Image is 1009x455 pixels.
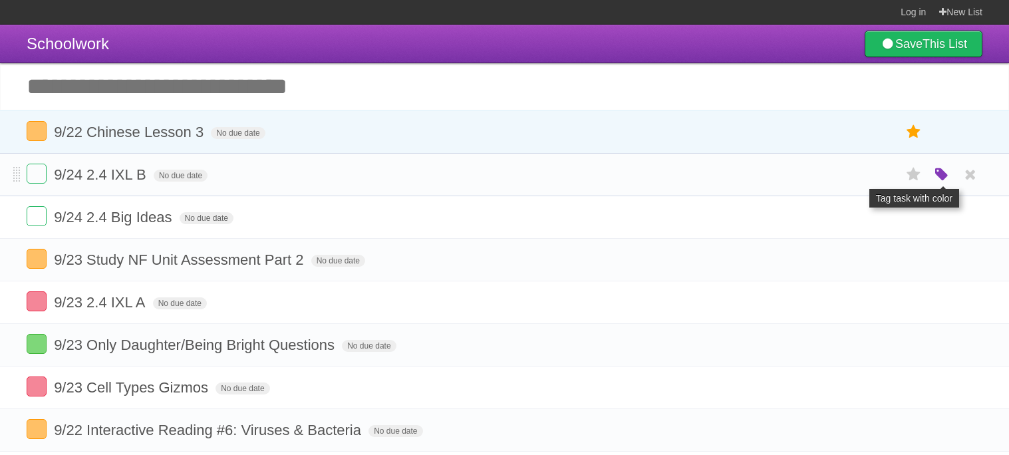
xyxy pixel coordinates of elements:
[27,206,47,226] label: Done
[865,31,982,57] a: SaveThis List
[180,212,233,224] span: No due date
[27,419,47,439] label: Done
[54,422,364,438] span: 9/22 Interactive Reading #6: Viruses & Bacteria
[27,377,47,396] label: Done
[901,164,927,186] label: Star task
[27,249,47,269] label: Done
[901,121,927,143] label: Star task
[54,166,150,183] span: 9/24 2.4 IXL B
[54,209,175,226] span: 9/24 2.4 Big Ideas
[923,37,967,51] b: This List
[54,124,207,140] span: 9/22 Chinese Lesson 3
[27,291,47,311] label: Done
[54,379,212,396] span: 9/23 Cell Types Gizmos
[153,297,207,309] span: No due date
[54,251,307,268] span: 9/23 Study NF Unit Assessment Part 2
[54,294,148,311] span: 9/23 2.4 IXL A
[27,164,47,184] label: Done
[216,382,269,394] span: No due date
[368,425,422,437] span: No due date
[211,127,265,139] span: No due date
[27,334,47,354] label: Done
[342,340,396,352] span: No due date
[27,35,109,53] span: Schoolwork
[154,170,208,182] span: No due date
[311,255,365,267] span: No due date
[27,121,47,141] label: Done
[54,337,338,353] span: 9/23 Only Daughter/Being Bright Questions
